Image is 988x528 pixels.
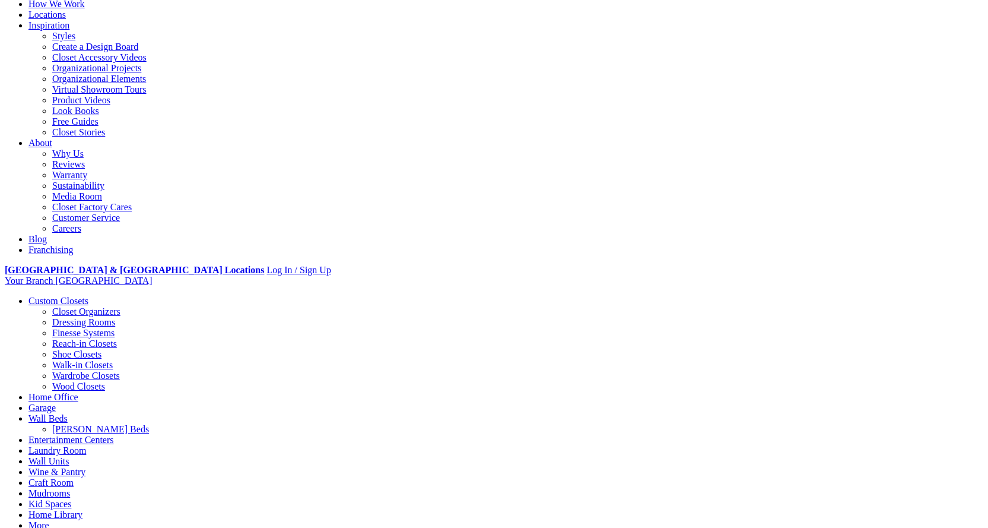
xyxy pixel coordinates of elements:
a: Customer Service [52,213,120,223]
a: Wardrobe Closets [52,371,120,381]
a: Free Guides [52,116,99,127]
a: Product Videos [52,95,110,105]
a: Laundry Room [28,445,86,456]
a: Wine & Pantry [28,467,85,477]
a: Wall Beds [28,413,68,423]
a: Wall Units [28,456,69,466]
a: Sustainability [52,181,104,191]
a: Closet Factory Cares [52,202,132,212]
a: Organizational Elements [52,74,146,84]
a: Wood Closets [52,381,105,391]
a: Walk-in Closets [52,360,113,370]
a: Shoe Closets [52,349,101,359]
a: Organizational Projects [52,63,141,73]
a: Your Branch [GEOGRAPHIC_DATA] [5,276,153,286]
a: Why Us [52,148,84,159]
a: Home Office [28,392,78,402]
a: Reviews [52,159,85,169]
a: Virtual Showroom Tours [52,84,147,94]
a: Craft Room [28,478,74,488]
a: Entertainment Centers [28,435,114,445]
a: Locations [28,10,66,20]
a: Look Books [52,106,99,116]
a: Blog [28,234,47,244]
a: Kid Spaces [28,499,71,509]
a: Closet Organizers [52,306,120,317]
a: Inspiration [28,20,69,30]
a: Styles [52,31,75,41]
a: [PERSON_NAME] Beds [52,424,149,434]
a: Custom Closets [28,296,88,306]
a: Log In / Sign Up [266,265,331,275]
a: Careers [52,223,81,233]
a: About [28,138,52,148]
a: Finesse Systems [52,328,115,338]
a: Franchising [28,245,74,255]
a: Closet Stories [52,127,105,137]
a: Reach-in Closets [52,339,117,349]
a: Media Room [52,191,102,201]
span: [GEOGRAPHIC_DATA] [55,276,152,286]
a: Warranty [52,170,87,180]
a: Create a Design Board [52,42,138,52]
a: Garage [28,403,56,413]
a: Home Library [28,510,82,520]
span: Your Branch [5,276,53,286]
a: Closet Accessory Videos [52,52,147,62]
a: [GEOGRAPHIC_DATA] & [GEOGRAPHIC_DATA] Locations [5,265,264,275]
a: Dressing Rooms [52,317,115,327]
a: Mudrooms [28,488,70,498]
